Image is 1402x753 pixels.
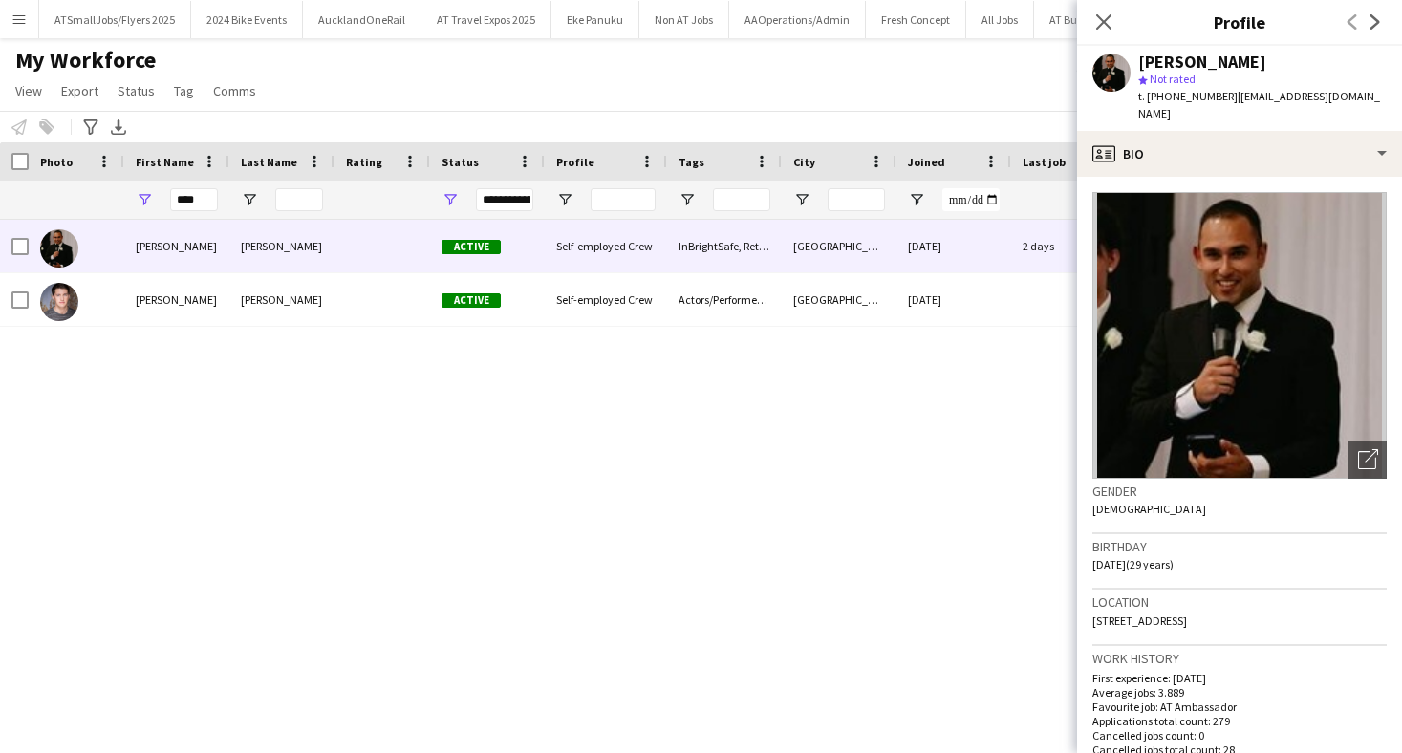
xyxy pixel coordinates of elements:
[1092,613,1187,628] span: [STREET_ADDRESS]
[556,191,573,208] button: Open Filter Menu
[191,1,303,38] button: 2024 Bike Events
[782,273,896,326] div: [GEOGRAPHIC_DATA]
[551,1,639,38] button: Eke Panuku
[1348,441,1387,479] div: Open photos pop-in
[442,240,501,254] span: Active
[241,191,258,208] button: Open Filter Menu
[1138,89,1380,120] span: | [EMAIL_ADDRESS][DOMAIN_NAME]
[1138,54,1266,71] div: [PERSON_NAME]
[39,1,191,38] button: ATSmallJobs/Flyers 2025
[896,220,1011,272] div: [DATE]
[275,188,323,211] input: Last Name Filter Input
[107,116,130,139] app-action-btn: Export XLSX
[124,220,229,272] div: [PERSON_NAME]
[679,191,696,208] button: Open Filter Menu
[1092,557,1174,571] span: [DATE] (29 years)
[1092,685,1387,699] p: Average jobs: 3.889
[213,82,256,99] span: Comms
[1092,699,1387,714] p: Favourite job: AT Ambassador
[166,78,202,103] a: Tag
[1150,72,1196,86] span: Not rated
[229,273,334,326] div: [PERSON_NAME]
[136,155,194,169] span: First Name
[545,273,667,326] div: Self-employed Crew
[442,293,501,308] span: Active
[54,78,106,103] a: Export
[1092,671,1387,685] p: First experience: [DATE]
[793,191,810,208] button: Open Filter Menu
[966,1,1034,38] button: All Jobs
[15,82,42,99] span: View
[124,273,229,326] div: [PERSON_NAME]
[1077,131,1402,177] div: Bio
[421,1,551,38] button: AT Travel Expos 2025
[303,1,421,38] button: AucklandOneRail
[591,188,656,211] input: Profile Filter Input
[1023,155,1066,169] span: Last job
[1034,1,1176,38] button: AT Bus/Train Jobs 2024
[241,155,297,169] span: Last Name
[174,82,194,99] span: Tag
[729,1,866,38] button: AAOperations/Admin
[61,82,98,99] span: Export
[346,155,382,169] span: Rating
[1092,192,1387,479] img: Crew avatar or photo
[79,116,102,139] app-action-btn: Advanced filters
[866,1,966,38] button: Fresh Concept
[679,155,704,169] span: Tags
[545,220,667,272] div: Self-employed Crew
[442,155,479,169] span: Status
[1138,89,1238,103] span: t. [PHONE_NUMBER]
[170,188,218,211] input: First Name Filter Input
[1092,483,1387,500] h3: Gender
[1092,502,1206,516] span: [DEMOGRAPHIC_DATA]
[713,188,770,211] input: Tags Filter Input
[896,273,1011,326] div: [DATE]
[908,155,945,169] span: Joined
[1092,728,1387,742] p: Cancelled jobs count: 0
[110,78,162,103] a: Status
[1077,10,1402,34] h3: Profile
[556,155,594,169] span: Profile
[40,155,73,169] span: Photo
[15,46,156,75] span: My Workforce
[118,82,155,99] span: Status
[793,155,815,169] span: City
[1092,714,1387,728] p: Applications total count: 279
[639,1,729,38] button: Non AT Jobs
[1011,220,1126,272] div: 2 days
[1092,650,1387,667] h3: Work history
[828,188,885,211] input: City Filter Input
[40,283,78,321] img: Alex Walker
[667,220,782,272] div: InBrightSafe, ReturnedATUniform, TL
[40,229,78,268] img: Alex Bartley
[667,273,782,326] div: Actors/Performers, NoRecordedJobs, NotBrightSafe
[908,191,925,208] button: Open Filter Menu
[1092,538,1387,555] h3: Birthday
[942,188,1000,211] input: Joined Filter Input
[782,220,896,272] div: [GEOGRAPHIC_DATA]
[136,191,153,208] button: Open Filter Menu
[229,220,334,272] div: [PERSON_NAME]
[8,78,50,103] a: View
[205,78,264,103] a: Comms
[442,191,459,208] button: Open Filter Menu
[1092,593,1387,611] h3: Location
